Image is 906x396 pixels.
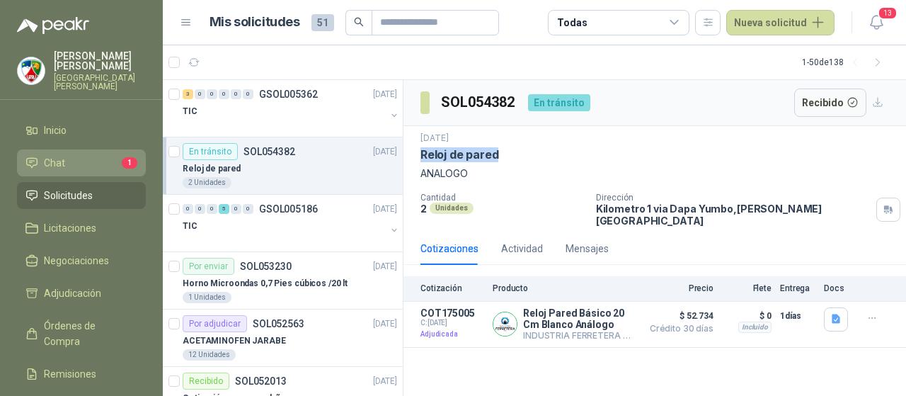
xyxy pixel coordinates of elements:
h3: SOL054382 [441,91,517,113]
p: Entrega [780,283,815,293]
span: Negociaciones [44,253,109,268]
span: Adjudicación [44,285,101,301]
div: En tránsito [528,94,590,111]
a: 0 0 0 5 0 0 GSOL005186[DATE] TIC [183,200,400,246]
p: Adjudicada [420,327,484,341]
p: TIC [183,105,197,118]
p: ACETAMINOFEN JARABE [183,334,286,348]
p: Kilometro 1 via Dapa Yumbo , [PERSON_NAME][GEOGRAPHIC_DATA] [596,203,871,227]
div: Incluido [738,322,772,333]
a: Chat1 [17,149,146,176]
p: [DATE] [373,203,397,216]
div: 12 Unidades [183,349,236,361]
span: 51 [311,14,334,31]
span: Inicio [44,123,67,138]
p: Flete [722,283,772,293]
img: Company Logo [18,57,45,84]
div: Por enviar [183,258,234,275]
a: Órdenes de Compra [17,312,146,355]
div: Todas [557,15,587,30]
p: GSOL005362 [259,89,318,99]
span: Órdenes de Compra [44,318,132,349]
a: Por enviarSOL053230[DATE] Horno Microondas 0,7 Pies cúbicos /20 lt1 Unidades [163,252,403,310]
p: Dirección [596,193,871,203]
span: Solicitudes [44,188,93,203]
p: [DATE] [373,317,397,331]
p: SOL052563 [253,319,304,329]
a: En tránsitoSOL054382[DATE] Reloj de pared2 Unidades [163,137,403,195]
p: SOL054382 [243,147,295,157]
span: 13 [878,6,898,20]
div: 0 [243,89,253,99]
p: ANALOGO [420,166,889,181]
div: En tránsito [183,143,238,160]
p: $ 0 [722,307,772,324]
div: Recibido [183,373,229,390]
a: Negociaciones [17,247,146,274]
a: Remisiones [17,361,146,387]
div: 1 - 50 de 138 [802,51,889,74]
img: Logo peakr [17,17,89,34]
div: 0 [195,89,205,99]
p: [DATE] [373,375,397,388]
a: Adjudicación [17,280,146,307]
p: SOL052013 [235,376,287,386]
div: Por adjudicar [183,315,247,332]
p: Precio [643,283,713,293]
p: 2 [420,203,427,215]
a: Solicitudes [17,182,146,209]
div: 0 [207,89,217,99]
span: Chat [44,155,65,171]
div: 0 [243,204,253,214]
p: 1 días [780,307,815,324]
p: [DATE] [373,145,397,159]
div: Actividad [501,241,543,256]
p: [GEOGRAPHIC_DATA][PERSON_NAME] [54,74,146,91]
div: Unidades [430,203,474,214]
p: INDUSTRIA FERRETERA SAS [523,330,634,341]
span: search [354,17,364,27]
p: [DATE] [373,88,397,101]
p: COT175005 [420,307,484,319]
button: Nueva solicitud [726,10,835,35]
div: 0 [183,204,193,214]
img: Company Logo [493,312,517,336]
div: 1 Unidades [183,292,231,303]
div: 0 [231,204,241,214]
p: SOL053230 [240,261,292,271]
span: $ 52.734 [643,307,713,324]
div: 0 [195,204,205,214]
p: TIC [183,220,197,233]
p: Cantidad [420,193,585,203]
p: Reloj de pared [420,147,498,162]
p: Horno Microondas 0,7 Pies cúbicos /20 lt [183,277,348,290]
a: Inicio [17,117,146,144]
div: 0 [231,89,241,99]
p: [PERSON_NAME] [PERSON_NAME] [54,51,146,71]
p: Cotización [420,283,484,293]
p: Reloj de pared [183,162,241,176]
span: C: [DATE] [420,319,484,327]
span: 1 [122,157,137,169]
a: Por adjudicarSOL052563[DATE] ACETAMINOFEN JARABE12 Unidades [163,310,403,367]
span: Crédito 30 días [643,324,713,333]
div: 0 [219,89,229,99]
div: 3 [183,89,193,99]
div: 2 Unidades [183,177,231,188]
div: 5 [219,204,229,214]
span: Remisiones [44,366,96,382]
div: Cotizaciones [420,241,478,256]
div: 0 [207,204,217,214]
span: Licitaciones [44,220,96,236]
p: [DATE] [373,260,397,273]
p: GSOL005186 [259,204,318,214]
p: Docs [824,283,852,293]
p: Reloj Pared Básico 20 Cm Blanco Análogo [523,307,634,330]
h1: Mis solicitudes [210,12,300,33]
a: 3 0 0 0 0 0 GSOL005362[DATE] TIC [183,86,400,131]
p: Producto [493,283,634,293]
div: Mensajes [566,241,609,256]
p: [DATE] [420,132,449,145]
button: 13 [864,10,889,35]
button: Recibido [794,89,867,117]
